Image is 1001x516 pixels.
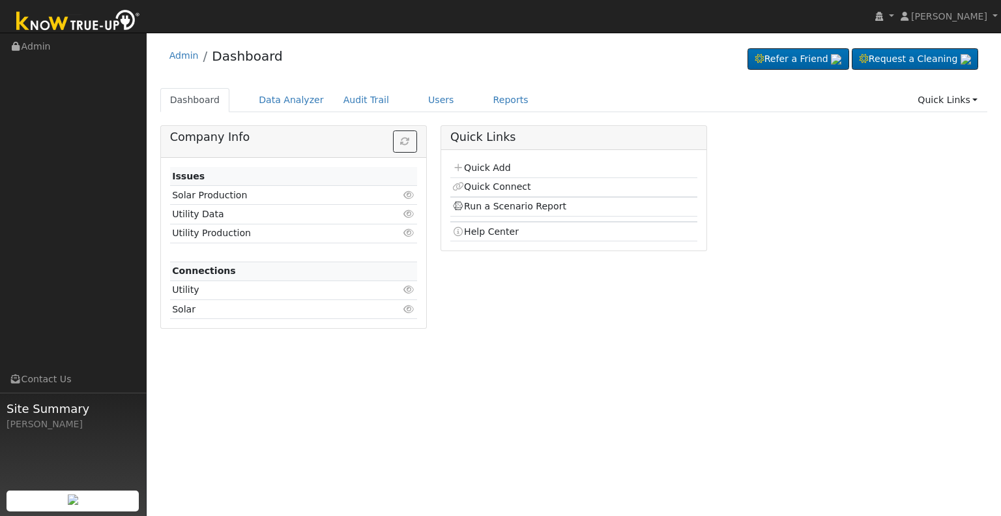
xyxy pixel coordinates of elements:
img: retrieve [68,494,78,505]
td: Solar Production [170,186,377,205]
td: Utility [170,281,377,299]
a: Audit Trail [334,88,399,112]
strong: Connections [172,266,236,276]
i: Click to view [403,209,415,219]
a: Quick Connect [452,181,530,192]
td: Utility Production [170,224,377,243]
a: Data Analyzer [249,88,334,112]
img: retrieve [831,54,841,65]
h5: Company Info [170,130,417,144]
img: Know True-Up [10,7,147,37]
a: Quick Links [908,88,987,112]
h5: Quick Links [450,130,697,144]
a: Admin [169,50,199,61]
a: Dashboard [160,88,230,112]
i: Click to view [403,305,415,314]
strong: Issues [172,171,205,181]
i: Click to view [403,228,415,237]
a: Run a Scenario Report [452,201,566,211]
a: Users [418,88,464,112]
span: [PERSON_NAME] [911,11,987,22]
a: Request a Cleaning [852,48,978,70]
div: [PERSON_NAME] [7,417,139,431]
i: Click to view [403,285,415,294]
td: Utility Data [170,205,377,224]
a: Dashboard [212,48,283,64]
i: Click to view [403,190,415,200]
a: Quick Add [452,162,510,173]
a: Help Center [452,226,519,237]
a: Reports [484,88,538,112]
a: Refer a Friend [747,48,849,70]
img: retrieve [961,54,971,65]
td: Solar [170,300,377,319]
span: Site Summary [7,400,139,417]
